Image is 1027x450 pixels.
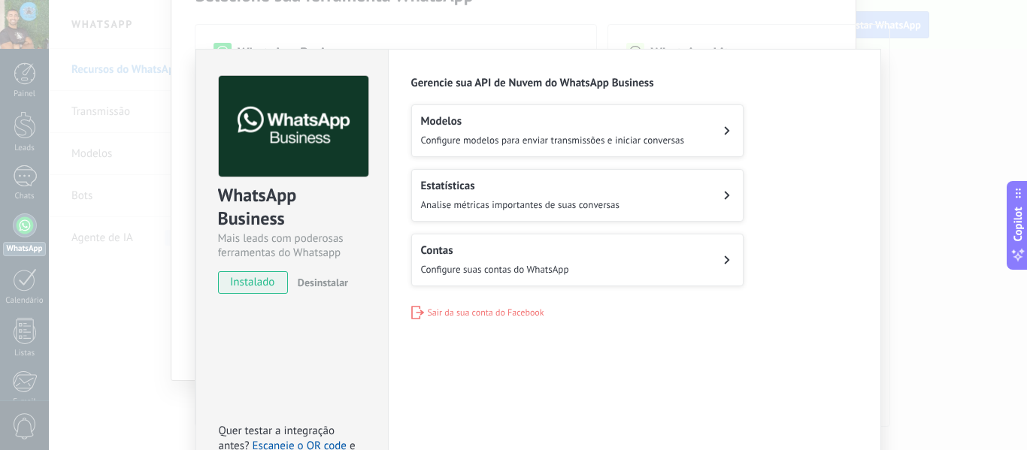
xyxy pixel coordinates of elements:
[219,271,287,294] span: instalado
[411,234,744,286] button: ContasConfigure suas contas do WhatsApp
[218,183,366,231] div: WhatsApp Business
[292,271,348,294] button: Desinstalar
[411,76,858,90] h2: Gerencie sua API de Nuvem do WhatsApp Business
[421,134,684,146] span: Configure modelos para enviar transmissões e iniciar conversas
[421,263,569,276] span: Configure suas contas do WhatsApp
[298,276,348,289] span: Desinstalar
[411,306,544,319] button: Sair da sua conta do Facebook
[1010,207,1025,241] span: Copilot
[218,231,366,260] div: Mais leads com poderosas ferramentas do Whatsapp
[411,104,744,157] button: ModelosConfigure modelos para enviar transmissões e iniciar conversas
[421,198,620,211] span: Analise métricas importantes de suas conversas
[219,76,368,177] img: logo_main.png
[428,307,544,319] span: Sair da sua conta do Facebook
[411,169,744,222] button: EstatísticasAnalise métricas importantes de suas conversas
[421,179,620,193] h2: Estatísticas
[421,243,569,258] h2: Contas
[421,114,684,128] h2: Modelos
